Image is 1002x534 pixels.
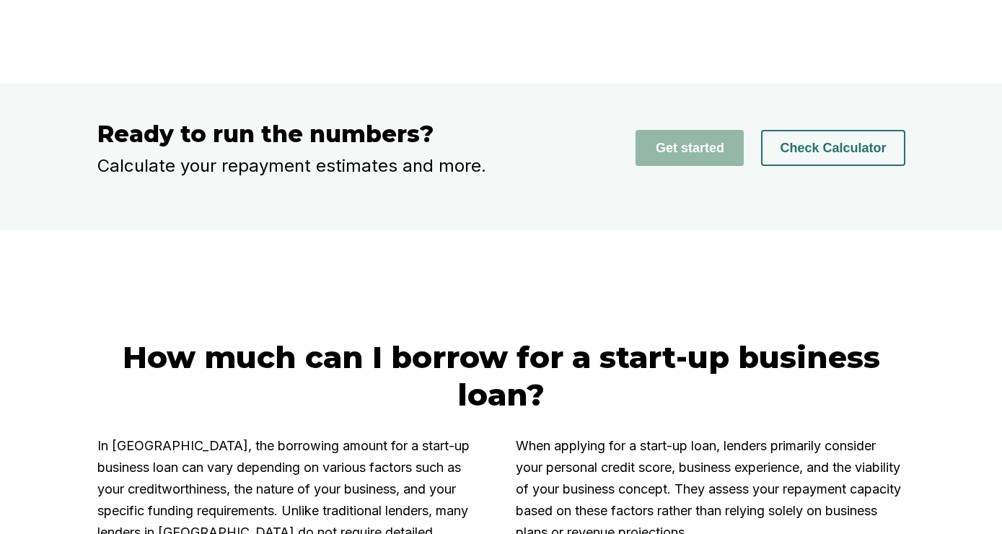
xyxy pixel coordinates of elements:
[97,155,553,177] p: Calculate your repayment estimates and more.
[761,130,905,166] button: Check Calculator
[97,120,553,148] h3: Ready to run the numbers?
[97,338,905,413] h2: How much can I borrow for a start-up business loan?
[636,140,744,155] a: Get started
[636,130,744,166] button: Get started
[761,140,905,155] a: Check Calculator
